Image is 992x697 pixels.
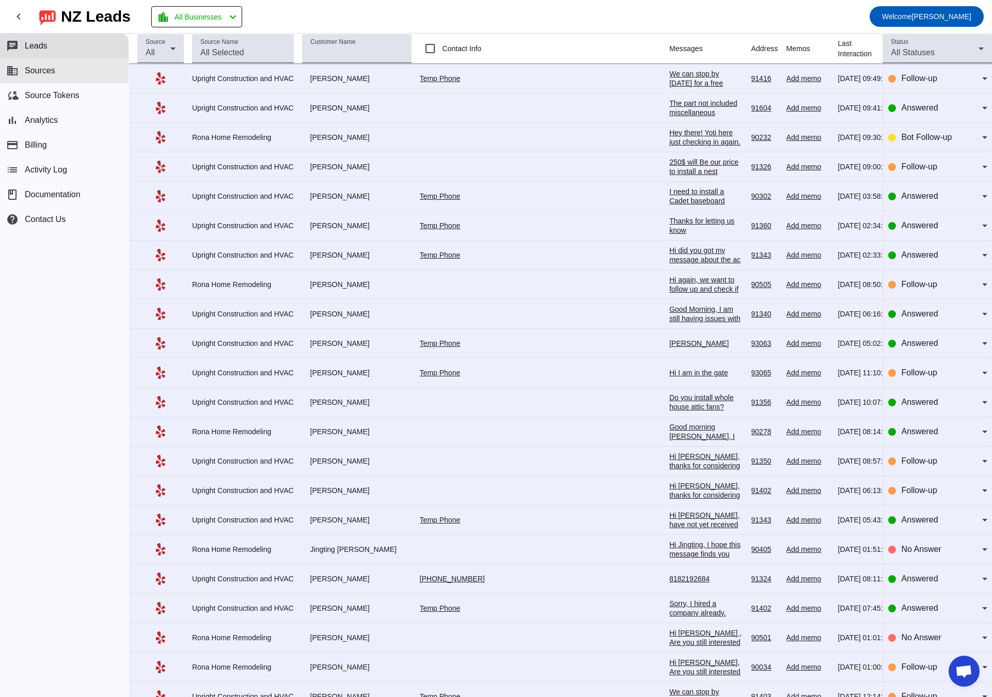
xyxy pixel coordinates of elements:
div: 91604 [751,103,778,113]
div: Add memo [786,162,830,171]
div: [DATE] 09:41:AM [838,103,894,113]
span: Answered [901,192,938,200]
a: Temp Phone [420,74,461,83]
div: 90034 [751,662,778,672]
div: [DATE] 01:01:PM [838,633,894,642]
mat-icon: Yelp [154,337,167,350]
span: Follow-up [901,368,937,377]
a: Temp Phone [420,251,461,259]
div: [PERSON_NAME] [302,427,412,436]
div: 90232 [751,133,778,142]
div: 91402 [751,486,778,495]
div: [DATE] 05:43:PM [838,515,894,525]
div: Upright Construction and HVAC [192,250,294,260]
mat-icon: Yelp [154,102,167,114]
div: Upright Construction and HVAC [192,162,294,171]
div: [PERSON_NAME] [302,250,412,260]
div: [PERSON_NAME] [302,368,412,377]
div: [DATE] 08:14:AM [838,427,894,436]
label: Contact Info [440,43,482,54]
div: Rona Home Remodeling [192,427,294,436]
div: 93065 [751,368,778,377]
div: 90278 [751,427,778,436]
div: [DATE] 08:57:PM [838,456,894,466]
div: [DATE] 03:58:PM [838,192,894,201]
mat-icon: chevron_left [227,11,239,23]
div: [PERSON_NAME] [302,456,412,466]
mat-label: Status [891,39,908,45]
div: Rona Home Remodeling [192,280,294,289]
div: [PERSON_NAME] [302,192,412,201]
a: Temp Phone [420,192,461,200]
div: Thanks for letting us know [669,216,743,235]
div: 90501 [751,633,778,642]
div: Hi [PERSON_NAME] , Are you still interested in getting free estimate ? [669,628,743,666]
div: Upright Construction and HVAC [192,192,294,201]
div: Hi again, we want to follow up and check if you still interested working together or should we re... [669,275,743,350]
div: [PERSON_NAME] [302,280,412,289]
div: Last Interaction [838,38,885,59]
div: Upright Construction and HVAC [192,103,294,113]
div: Upright Construction and HVAC [192,339,294,348]
mat-icon: Yelp [154,455,167,467]
div: Upright Construction and HVAC [192,368,294,377]
span: Contact Us [25,215,66,224]
span: Follow-up [901,662,937,671]
div: [DATE] 05:02:PM [838,339,894,348]
mat-icon: Yelp [154,631,167,644]
span: All [146,48,155,57]
span: No Answer [901,545,941,553]
div: [PERSON_NAME] [302,486,412,495]
div: [PERSON_NAME] [302,633,412,642]
div: [PERSON_NAME] [302,133,412,142]
div: Hi [PERSON_NAME], have not yet received the estimate. Does it include installation permit [669,511,743,557]
div: [DATE] 09:00:PM [838,162,894,171]
mat-icon: location_city [157,11,169,23]
div: Add memo [786,368,830,377]
mat-icon: chevron_left [12,10,25,23]
div: Add memo [786,221,830,230]
mat-icon: Yelp [154,278,167,291]
div: 91343 [751,250,778,260]
div: 90405 [751,545,778,554]
div: Upright Construction and HVAC [192,486,294,495]
div: [DATE] 11:10:AM [838,368,894,377]
th: Messages [669,34,751,64]
div: Add memo [786,545,830,554]
span: All Statuses [891,48,934,57]
div: [DATE] 07:45:AM [838,604,894,613]
div: Add memo [786,427,830,436]
span: Answered [901,250,938,259]
span: Leads [25,41,48,51]
a: Open chat [949,656,980,687]
div: Hey there! Yoti here just checking in again. I know that some people turn off their notifications... [669,128,743,230]
div: 91340 [751,309,778,319]
div: Add memo [786,633,830,642]
span: Answered [901,221,938,230]
span: All Businesses [175,10,222,24]
div: [DATE] 01:00:PM [838,662,894,672]
div: Add memo [786,574,830,583]
div: [PERSON_NAME] [302,662,412,672]
div: [PERSON_NAME] [669,339,743,348]
mat-icon: Yelp [154,661,167,673]
div: 90302 [751,192,778,201]
span: No Answer [901,633,941,642]
span: book [6,188,19,201]
div: 91350 [751,456,778,466]
mat-icon: Yelp [154,367,167,379]
div: Rona Home Remodeling [192,662,294,672]
div: 91360 [751,221,778,230]
div: [PERSON_NAME] [302,515,412,525]
div: Upright Construction and HVAC [192,574,294,583]
span: Follow-up [901,74,937,83]
mat-icon: Yelp [154,249,167,261]
div: [PERSON_NAME] [302,103,412,113]
div: Add memo [786,515,830,525]
mat-icon: cloud_sync [6,89,19,102]
th: Memos [786,34,838,64]
div: [PERSON_NAME] [302,604,412,613]
div: [DATE] 10:07:AM [838,398,894,407]
div: [DATE] 08:50:AM [838,280,894,289]
span: Answered [901,103,938,112]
